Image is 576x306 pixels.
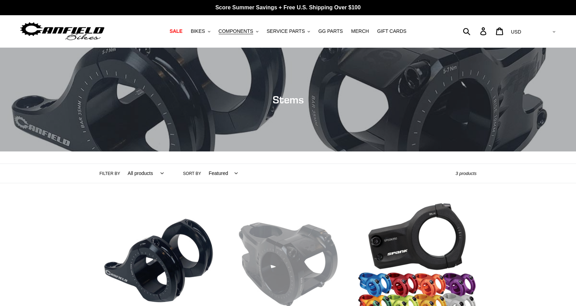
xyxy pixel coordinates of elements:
span: BIKES [191,28,205,34]
span: Stems [273,93,304,106]
a: GIFT CARDS [374,27,410,36]
span: 3 products [456,171,477,176]
span: SERVICE PARTS [267,28,305,34]
label: Filter by [100,170,120,177]
a: MERCH [348,27,372,36]
label: Sort by [183,170,201,177]
span: GIFT CARDS [377,28,406,34]
img: Canfield Bikes [19,20,106,42]
span: GG PARTS [318,28,343,34]
a: GG PARTS [315,27,346,36]
button: SERVICE PARTS [263,27,313,36]
span: COMPONENTS [219,28,253,34]
a: SALE [166,27,186,36]
span: SALE [170,28,182,34]
button: COMPONENTS [215,27,262,36]
button: BIKES [187,27,213,36]
input: Search [467,24,484,39]
span: MERCH [351,28,369,34]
